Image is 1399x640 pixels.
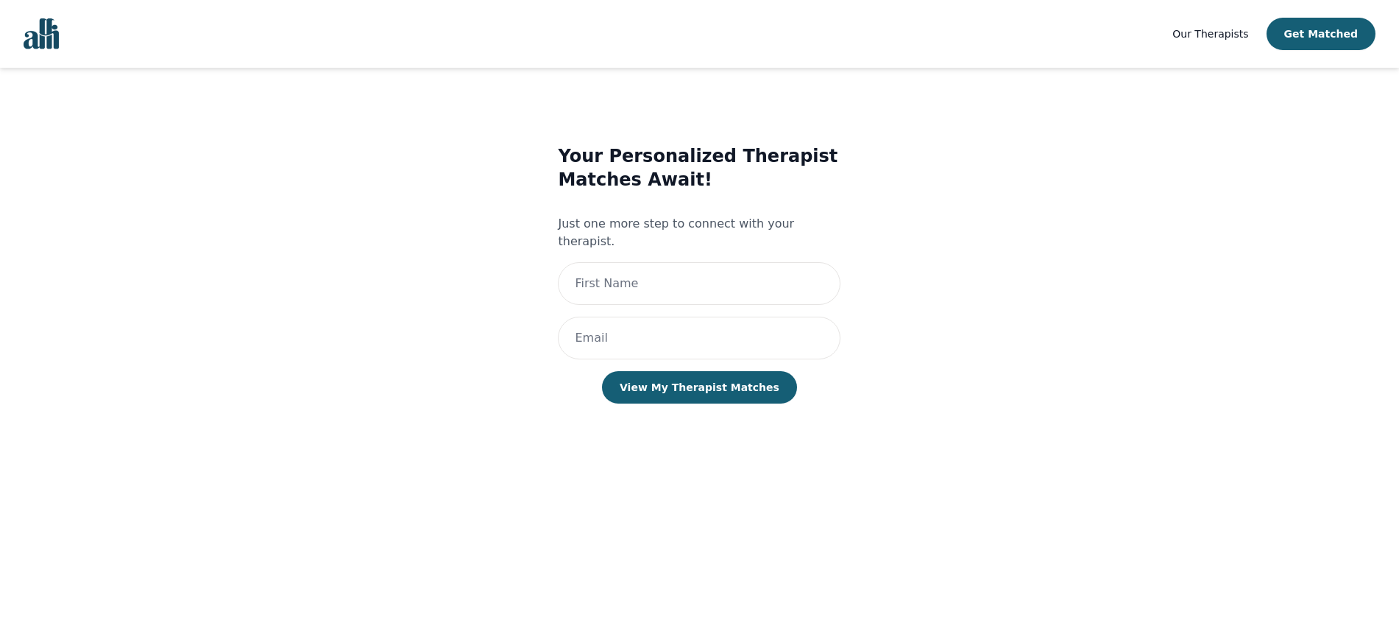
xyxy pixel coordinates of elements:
button: Get Matched [1267,18,1375,50]
span: Our Therapists [1172,28,1248,40]
h3: Your Personalized Therapist Matches Await! [558,144,840,191]
input: First Name [558,262,840,305]
a: Our Therapists [1172,25,1248,43]
p: Just one more step to connect with your therapist. [558,215,840,250]
button: View My Therapist Matches [602,371,797,404]
img: alli logo [24,18,59,49]
input: Email [558,317,840,359]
